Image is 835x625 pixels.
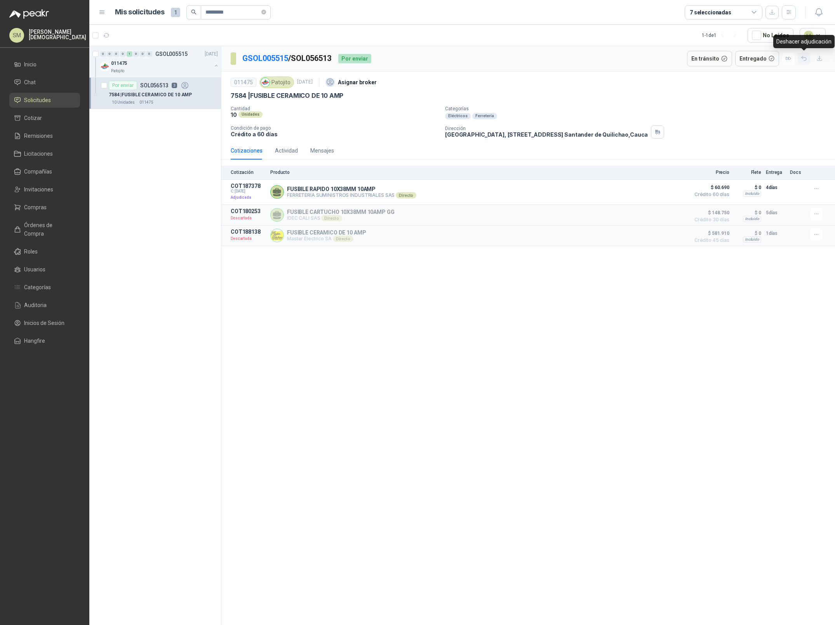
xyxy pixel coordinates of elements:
[687,51,732,66] button: En tránsito
[171,8,180,17] span: 1
[231,111,237,118] p: 10
[748,28,793,43] button: No Leídos
[691,238,729,243] span: Crédito 45 días
[9,244,80,259] a: Roles
[231,189,266,194] span: C: [DATE]
[100,51,106,57] div: 0
[9,28,24,43] div: SM
[743,191,761,197] div: Incluido
[275,146,298,155] div: Actividad
[24,167,52,176] span: Compañías
[24,78,36,87] span: Chat
[89,78,221,109] a: Por enviarSOL05651337584 |FUSIBLE CERAMICO DE 10 AMP10 Unidades011475
[773,35,835,48] div: Deshacer adjudicación
[231,146,263,155] div: Cotizaciones
[735,51,779,66] button: Entregado
[111,60,127,67] p: 011475
[231,92,343,100] p: 7584 | FUSIBLE CERAMICO DE 10 AMP
[113,51,119,57] div: 0
[287,186,416,192] p: FUSBILE RAPIDO 10X38MM 10AMP
[734,229,761,238] p: $ 0
[24,132,53,140] span: Remisiones
[146,51,152,57] div: 0
[766,170,785,175] p: Entrega
[191,9,197,15] span: search
[691,192,729,197] span: Crédito 60 días
[9,182,80,197] a: Invitaciones
[133,51,139,57] div: 0
[287,215,394,221] p: IDEC CALI SAS
[9,93,80,108] a: Solicitudes
[139,99,153,106] p: 011475
[800,28,826,43] button: 14
[231,131,439,137] p: Crédito a 60 días
[9,298,80,312] a: Auditoria
[9,280,80,295] a: Categorías
[445,126,648,131] p: Dirección
[127,51,132,57] div: 1
[24,60,37,69] span: Inicio
[287,209,394,215] p: FUSIBLE CARTUCHO 10X38MM 10AMP GG
[238,111,263,118] div: Unidades
[287,229,366,236] p: FUSIBLE CERAMICO DE 10 AMP
[261,10,266,14] span: close-circle
[743,236,761,243] div: Incluido
[9,9,49,19] img: Logo peakr
[396,192,416,198] div: Directo
[29,29,86,40] p: [PERSON_NAME] [DEMOGRAPHIC_DATA]
[172,83,177,88] p: 3
[115,7,165,18] h1: Mis solicitudes
[261,9,266,16] span: close-circle
[100,62,110,71] img: Company Logo
[338,78,377,87] p: Asignar broker
[109,91,192,99] p: 7584 | FUSIBLE CERAMICO DE 10 AMP
[231,194,266,201] p: Adjudicada
[270,170,686,175] p: Producto
[111,68,124,74] p: Patojito
[743,216,761,222] div: Incluido
[287,192,416,198] p: FERRETERIA SUMINISTROS INDUSTRIALES SAS
[297,78,313,86] p: [DATE]
[205,50,218,58] p: [DATE]
[691,229,729,238] span: $ 581.910
[24,221,73,238] span: Órdenes de Compra
[690,8,731,17] div: 7 seleccionadas
[691,208,729,217] span: $ 148.750
[155,51,188,57] p: GSOL005515
[9,57,80,72] a: Inicio
[24,283,51,292] span: Categorías
[766,183,785,192] p: 4 días
[766,208,785,217] p: 5 días
[24,96,51,104] span: Solicitudes
[231,106,439,111] p: Cantidad
[109,99,138,106] div: 10 Unidades
[691,170,729,175] p: Precio
[24,185,53,194] span: Invitaciones
[231,170,266,175] p: Cotización
[691,183,729,192] span: $ 60.690
[24,149,53,158] span: Licitaciones
[287,236,366,242] p: Master Electrico SA
[9,316,80,330] a: Inicios de Sesión
[702,29,741,42] div: 1 - 1 de 1
[24,265,45,274] span: Usuarios
[231,208,266,214] p: COT180253
[140,83,169,88] p: SOL056513
[790,170,805,175] p: Docs
[9,262,80,277] a: Usuarios
[9,200,80,215] a: Compras
[107,51,113,57] div: 0
[9,128,80,143] a: Remisiones
[24,337,45,345] span: Hangfire
[24,203,47,212] span: Compras
[472,113,497,119] div: Ferretería
[231,78,256,87] div: 011475
[333,236,353,242] div: Directo
[24,319,64,327] span: Inicios de Sesión
[734,170,761,175] p: Flete
[9,75,80,90] a: Chat
[445,113,471,119] div: Eléctricos
[734,183,761,192] p: $ 0
[691,217,729,222] span: Crédito 30 días
[9,218,80,241] a: Órdenes de Compra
